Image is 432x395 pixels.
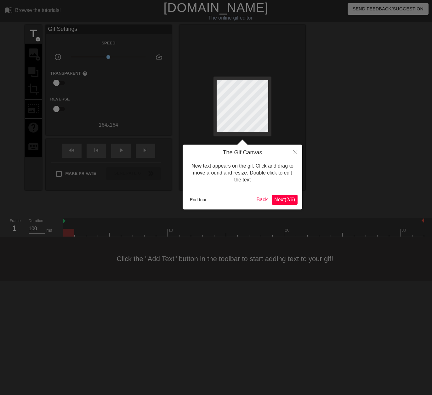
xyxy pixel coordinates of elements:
[187,149,298,156] h4: The Gif Canvas
[288,145,302,159] button: Close
[187,156,298,190] div: New text appears on the gif. Click and drag to move around and resize. Double click to edit the text
[187,195,209,204] button: End tour
[254,195,270,205] button: Back
[272,195,298,205] button: Next
[274,197,295,202] span: Next ( 2 / 6 )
